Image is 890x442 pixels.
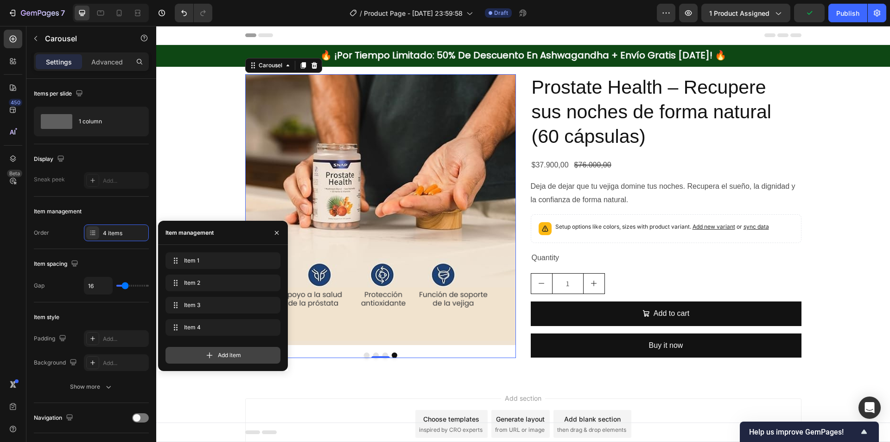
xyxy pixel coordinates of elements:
[375,307,645,332] button: Buy it now
[103,359,146,367] div: Add...
[34,313,59,321] div: Item style
[364,8,463,18] span: Product Page - [DATE] 23:59:58
[749,426,870,437] button: Show survey - Help us improve GemPages!
[46,57,72,67] p: Settings
[493,313,527,327] div: Buy it now
[208,327,213,332] button: Dot
[345,367,389,377] span: Add section
[828,4,867,22] button: Publish
[360,8,362,18] span: /
[396,248,427,268] input: quantity
[184,323,258,332] span: Item 4
[4,4,69,22] button: 7
[536,197,579,204] span: Add new variant
[34,282,44,290] div: Gap
[34,378,149,395] button: Show more
[184,279,258,287] span: Item 2
[184,301,258,309] span: Item 3
[175,4,212,22] div: Undo/Redo
[836,8,859,18] div: Publish
[79,111,135,132] div: 1 column
[408,388,464,398] div: Add blank section
[749,428,858,436] span: Help us improve GemPages!
[9,99,22,106] div: 450
[399,196,613,205] p: Setup options like colors, sizes with product variant.
[497,281,533,295] div: Add to cart
[375,48,645,124] h2: Prostate Health – Recupere sus noches de forma natural (60 cápsulas)
[156,26,890,442] iframe: Design area
[709,8,769,18] span: 1 product assigned
[226,327,232,332] button: Dot
[701,4,790,22] button: 1 product assigned
[103,229,146,237] div: 4 items
[218,351,241,359] span: Add item
[165,229,214,237] div: Item management
[375,224,645,240] div: Quantity
[340,388,388,398] div: Generate layout
[34,175,65,184] div: Sneak peek
[587,197,613,204] span: sync data
[375,275,645,300] button: Add to cart
[45,33,124,44] p: Carousel
[91,57,123,67] p: Advanced
[34,88,85,100] div: Items per slide
[427,248,448,268] button: increment
[34,229,49,237] div: Order
[184,256,258,265] span: Item 1
[61,7,65,19] p: 7
[217,327,222,332] button: Dot
[101,35,128,44] div: Carousel
[858,397,881,419] div: Open Intercom Messenger
[417,132,456,147] div: $76.000,00
[34,357,79,369] div: Background
[375,248,396,268] button: decrement
[494,9,508,17] span: Draft
[34,207,82,216] div: Item management
[375,132,413,147] div: $37.900,00
[267,388,323,398] div: Choose templates
[84,277,112,294] input: Auto
[34,258,80,270] div: Item spacing
[579,197,613,204] span: or
[375,156,639,178] p: Deja de dejar que tu vejiga domine tus noches. Recupera el sueño, la dignidad y la confianza de f...
[70,382,113,391] div: Show more
[34,153,66,166] div: Display
[7,170,22,177] div: Beta
[103,335,146,343] div: Add...
[34,333,68,345] div: Padding
[235,327,241,332] button: Dot
[34,412,75,424] div: Navigation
